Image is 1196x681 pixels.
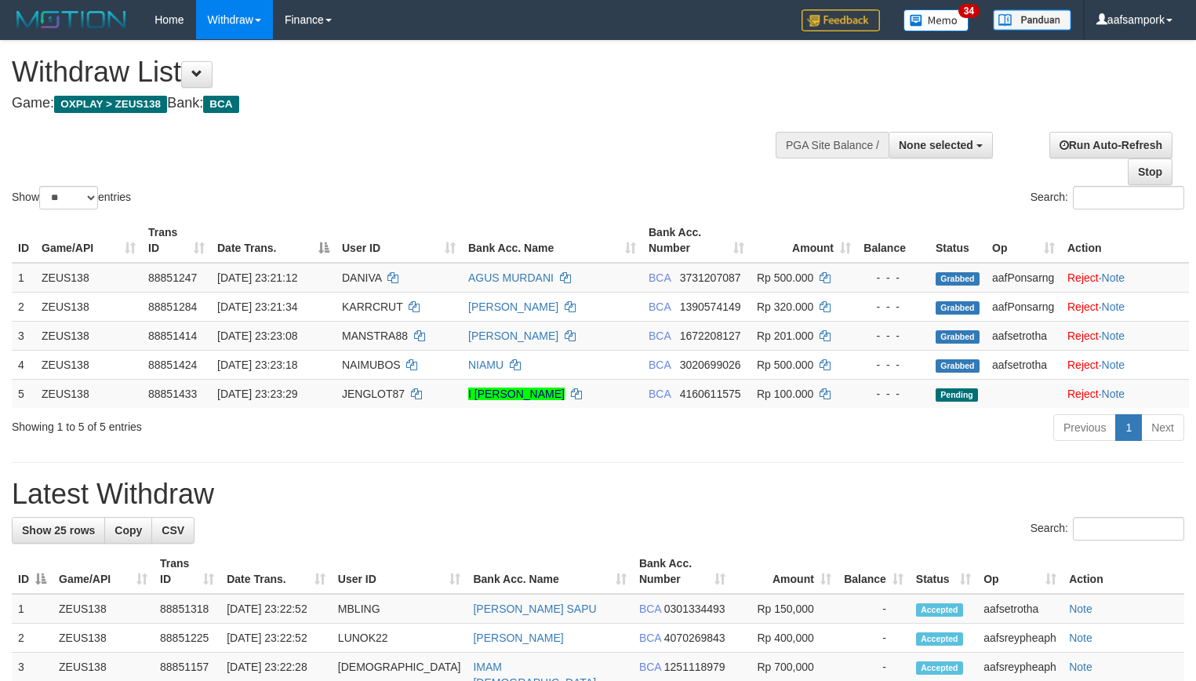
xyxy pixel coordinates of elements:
[53,594,154,624] td: ZEUS138
[649,330,671,342] span: BCA
[680,388,741,400] span: Copy 4160611575 to clipboard
[1049,132,1172,158] a: Run Auto-Refresh
[977,624,1063,653] td: aafsreypheaph
[910,549,977,594] th: Status: activate to sort column ascending
[916,661,963,675] span: Accepted
[148,330,197,342] span: 88851414
[732,594,838,624] td: Rp 150,000
[342,271,381,284] span: DANIVA
[217,388,297,400] span: [DATE] 23:23:29
[986,263,1061,293] td: aafPonsarng
[664,661,725,673] span: Copy 1251118979 to clipboard
[220,549,332,594] th: Date Trans.: activate to sort column ascending
[22,524,95,537] span: Show 25 rows
[936,359,980,373] span: Grabbed
[468,300,558,313] a: [PERSON_NAME]
[154,549,220,594] th: Trans ID: activate to sort column ascending
[151,517,194,544] a: CSV
[993,9,1071,31] img: panduan.png
[757,330,813,342] span: Rp 201.000
[12,321,35,350] td: 3
[39,186,98,209] select: Showentries
[35,218,142,263] th: Game/API: activate to sort column ascending
[1061,350,1189,379] td: ·
[217,359,297,371] span: [DATE] 23:23:18
[986,218,1061,263] th: Op: activate to sort column ascending
[986,321,1061,350] td: aafsetrotha
[1061,292,1189,321] td: ·
[12,379,35,408] td: 5
[53,549,154,594] th: Game/API: activate to sort column ascending
[757,359,813,371] span: Rp 500.000
[467,549,632,594] th: Bank Acc. Name: activate to sort column ascending
[1102,271,1125,284] a: Note
[929,218,986,263] th: Status
[1061,263,1189,293] td: ·
[1073,186,1184,209] input: Search:
[35,350,142,379] td: ZEUS138
[35,292,142,321] td: ZEUS138
[958,4,980,18] span: 34
[336,218,462,263] th: User ID: activate to sort column ascending
[1102,359,1125,371] a: Note
[148,300,197,313] span: 88851284
[154,594,220,624] td: 88851318
[863,299,923,315] div: - - -
[838,624,910,653] td: -
[680,271,741,284] span: Copy 3731207087 to clipboard
[12,218,35,263] th: ID
[203,96,238,113] span: BCA
[12,624,53,653] td: 2
[220,594,332,624] td: [DATE] 23:22:52
[342,300,403,313] span: KARRCRUT
[1067,388,1099,400] a: Reject
[751,218,857,263] th: Amount: activate to sort column ascending
[12,292,35,321] td: 2
[220,624,332,653] td: [DATE] 23:22:52
[12,413,486,435] div: Showing 1 to 5 of 5 entries
[217,330,297,342] span: [DATE] 23:23:08
[639,661,661,673] span: BCA
[142,218,211,263] th: Trans ID: activate to sort column ascending
[468,330,558,342] a: [PERSON_NAME]
[639,632,661,644] span: BCA
[217,300,297,313] span: [DATE] 23:21:34
[1067,359,1099,371] a: Reject
[732,624,838,653] td: Rp 400,000
[12,594,53,624] td: 1
[12,96,782,111] h4: Game: Bank:
[332,594,467,624] td: MBLING
[732,549,838,594] th: Amount: activate to sort column ascending
[12,479,1184,510] h1: Latest Withdraw
[802,9,880,31] img: Feedback.jpg
[1031,517,1184,541] label: Search:
[680,330,741,342] span: Copy 1672208127 to clipboard
[211,218,336,263] th: Date Trans.: activate to sort column descending
[332,624,467,653] td: LUNOK22
[642,218,751,263] th: Bank Acc. Number: activate to sort column ascending
[1069,661,1092,673] a: Note
[1067,330,1099,342] a: Reject
[468,359,503,371] a: NIAMU
[12,263,35,293] td: 1
[633,549,732,594] th: Bank Acc. Number: activate to sort column ascending
[53,624,154,653] td: ZEUS138
[899,139,973,151] span: None selected
[1061,321,1189,350] td: ·
[936,388,978,402] span: Pending
[986,350,1061,379] td: aafsetrotha
[148,271,197,284] span: 88851247
[473,632,563,644] a: [PERSON_NAME]
[12,350,35,379] td: 4
[342,330,408,342] span: MANSTRA88
[664,632,725,644] span: Copy 4070269843 to clipboard
[916,603,963,617] span: Accepted
[936,272,980,286] span: Grabbed
[332,549,467,594] th: User ID: activate to sort column ascending
[757,271,813,284] span: Rp 500.000
[35,321,142,350] td: ZEUS138
[468,271,554,284] a: AGUS MURDANI
[838,549,910,594] th: Balance: activate to sort column ascending
[649,359,671,371] span: BCA
[936,330,980,344] span: Grabbed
